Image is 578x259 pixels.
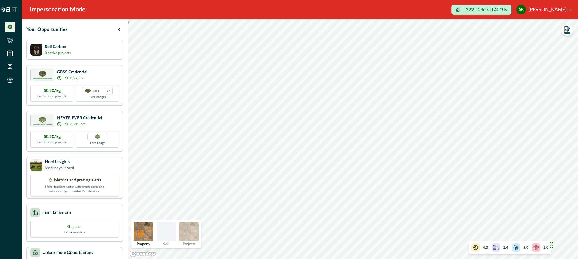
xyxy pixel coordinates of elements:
p: Unlock more Opportunities [42,250,93,256]
p: Soil Carbon [45,44,71,50]
p: Premiums on produce [37,94,67,99]
p: 5.0 [543,245,548,250]
p: Herd Insights [45,159,74,165]
p: Premiums on produce [37,140,67,145]
p: Property [137,242,150,246]
div: Impersonation Mode [30,5,85,14]
p: 1+ [107,89,110,93]
p: Tier 1 [93,89,99,93]
p: 5.0 [523,245,528,250]
img: Greenham NEVER EVER certification badge [95,134,100,139]
p: Projects [183,242,195,246]
p: 1.4 [503,245,508,250]
div: more credentials avaialble [105,87,113,94]
a: Mapbox logo [129,250,156,257]
p: Deferred ACCUs [476,8,507,12]
p: NEVER EVER Credential [57,115,102,121]
p: Monitor your herd [45,165,74,171]
p: Greenham Beef Sustainability Standard [33,78,52,79]
p: $0.30/kg [44,88,61,94]
p: Greenham NEVER EVER Beef Program [33,124,52,125]
img: certification logo [85,89,91,93]
iframe: Chat Widget [548,230,578,259]
p: +$0.3/kg Beef [63,75,85,81]
p: GBSS Credential [57,69,87,75]
p: Gross emissions [64,230,85,235]
p: 0 [67,224,82,230]
p: Your Opportunities [26,26,67,33]
p: Make decisions faster with simple alerts and metrics on your livestock’s behaviour. [45,184,105,194]
p: Earn badges [89,94,106,99]
span: kg CO2e [71,226,82,229]
button: Scott Reid[PERSON_NAME] [516,2,572,17]
img: projects preview [179,222,199,241]
img: certification logo [39,71,46,77]
p: 8 active projects [45,50,71,56]
p: +$0.3/kg Beef [63,121,85,127]
img: Logo [1,7,10,12]
p: Soil [163,242,169,246]
p: Farm Emissions [42,209,71,216]
p: 372 [466,8,474,12]
p: Metrics and grazing alerts [54,177,101,184]
div: Drag [550,236,553,254]
img: property preview [134,222,153,241]
p: Earn badge [90,140,105,145]
img: certification logo [39,117,46,123]
p: $0.30/kg [44,134,61,140]
p: 4.3 [483,245,488,250]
